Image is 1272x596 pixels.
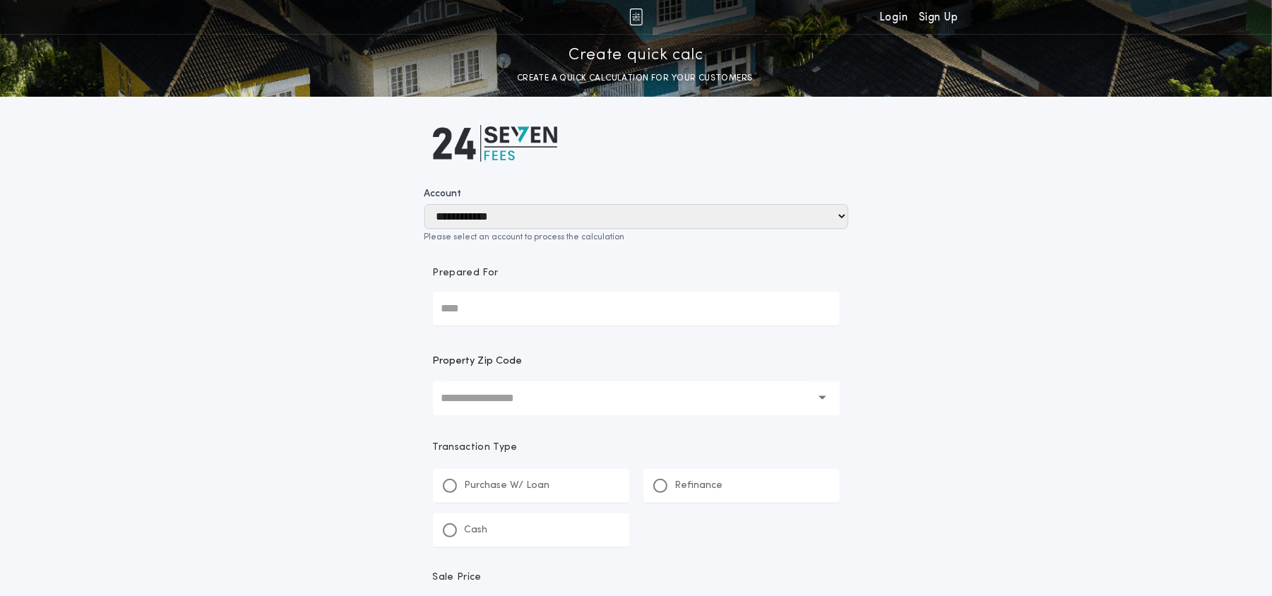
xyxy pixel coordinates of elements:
[465,479,550,493] p: Purchase W/ Loan
[433,441,840,455] p: Transaction Type
[424,232,848,243] p: Please select an account to process the calculation
[465,523,488,537] p: Cash
[433,266,499,280] p: Prepared For
[675,479,723,493] p: Refinance
[433,292,840,326] input: Prepared For
[424,187,848,201] label: Account
[433,353,523,370] label: Property Zip Code
[433,125,557,162] img: logo
[433,571,482,585] p: Sale Price
[569,44,703,67] p: Create quick calc
[629,8,643,25] img: img
[517,71,755,85] p: CREATE A QUICK CALCULATION FOR YOUR CUSTOMERS.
